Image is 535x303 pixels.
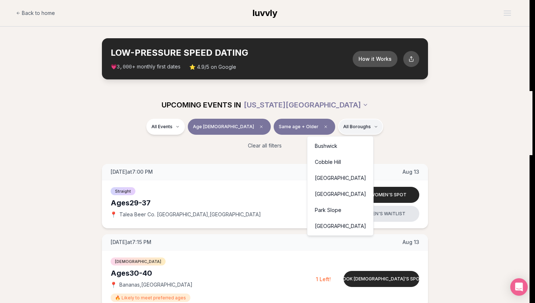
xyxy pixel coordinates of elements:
div: Park Slope [309,202,372,218]
div: [GEOGRAPHIC_DATA] [309,218,372,234]
div: Bushwick [309,138,372,154]
div: [GEOGRAPHIC_DATA] [309,186,372,202]
div: [GEOGRAPHIC_DATA] [309,170,372,186]
div: Cobble Hill [309,154,372,170]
